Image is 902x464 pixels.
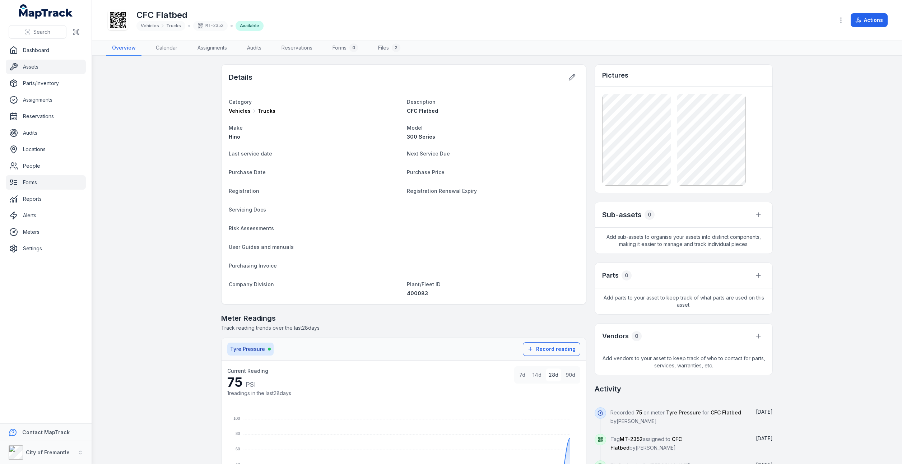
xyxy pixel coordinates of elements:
div: 0 [349,43,358,52]
span: Search [33,28,50,36]
a: Assignments [192,41,233,56]
div: MT-2352 [193,21,228,31]
time: 15/10/2025, 9:10:39 am [756,409,773,415]
div: 1 readings in the last 28 days [227,390,291,397]
div: 0 [632,331,642,341]
a: Settings [6,241,86,256]
a: MapTrack [19,4,73,19]
h2: Sub-assets [602,210,642,220]
span: Trucks [166,23,181,29]
span: Registration [229,188,259,194]
span: Vehicles [141,23,159,29]
div: 0 [622,270,632,280]
strong: City of Fremantle [26,449,70,455]
span: Purchase Price [407,169,445,175]
a: Overview [106,41,141,56]
span: Vehicles [229,107,251,115]
span: Trucks [258,107,275,115]
span: 400083 [407,290,428,296]
a: Reports [6,192,86,206]
a: Files2 [372,41,406,56]
strong: Contact MapTrack [22,429,70,435]
span: Risk Assessments [229,225,274,231]
span: Model [407,125,423,131]
a: Reservations [6,109,86,124]
h2: Activity [595,384,621,394]
span: PSI [246,381,256,388]
a: People [6,159,86,173]
a: Reservations [276,41,318,56]
span: 300 Series [407,134,435,140]
span: Servicing Docs [229,207,266,213]
a: CFC Flatbed [711,409,741,416]
span: Category [229,99,252,105]
span: Registration Renewal Expiry [407,188,477,194]
span: Add parts to your asset to keep track of what parts are used on this asset. [595,288,772,314]
span: Hino [229,134,240,140]
tspan: 80 [236,431,240,436]
a: Calendar [150,41,183,56]
div: 75 [227,375,291,390]
span: Plant/Fleet ID [407,281,441,287]
h1: CFC Flatbed [136,9,264,21]
a: Dashboard [6,43,86,57]
h3: Parts [602,270,619,280]
span: [DATE] [756,435,773,441]
span: Purchasing Invoice [229,263,277,269]
a: Meters [6,225,86,239]
a: Alerts [6,208,86,223]
a: Audits [241,41,267,56]
span: MT-2352 [620,436,643,442]
h2: Meter Readings [221,313,586,323]
h3: Pictures [602,70,628,80]
span: 75 [636,409,642,416]
div: 2 [392,43,400,52]
button: Record reading [523,342,580,356]
span: Make [229,125,243,131]
span: User Guides and manuals [229,244,294,250]
a: Locations [6,142,86,157]
span: Description [407,99,436,105]
div: Available [236,21,264,31]
button: 7d [516,368,528,381]
span: Last service date [229,150,272,157]
button: 90d [563,368,578,381]
span: Purchase Date [229,169,266,175]
span: Next Service Due [407,150,450,157]
span: Record reading [536,345,576,353]
span: CFC Flatbed [407,108,438,114]
a: Forms [6,175,86,190]
time: 08/10/2025, 10:11:49 am [756,435,773,441]
a: Parts/Inventory [6,76,86,91]
button: Tyre Pressure [227,343,274,356]
span: Add vendors to your asset to keep track of who to contact for parts, services, warranties, etc. [595,349,772,375]
h2: Details [229,72,252,82]
span: [DATE] [756,409,773,415]
tspan: 100 [233,416,240,421]
span: Company Division [229,281,274,287]
span: Recorded on meter for by [PERSON_NAME] [610,409,741,424]
button: 28d [546,368,561,381]
span: Tyre Pressure [230,345,265,353]
h3: Vendors [602,331,629,341]
button: Actions [851,13,888,27]
span: Add sub-assets to organise your assets into distinct components, making it easier to manage and t... [595,228,772,254]
a: Tyre Pressure [666,409,701,416]
span: Tag assigned to by [PERSON_NAME] [610,436,682,451]
tspan: 60 [236,447,240,451]
span: Current Reading [227,368,268,374]
button: 14d [530,368,544,381]
a: Assets [6,60,86,74]
div: 0 [645,210,655,220]
span: Track reading trends over the last 28 days [221,325,320,331]
a: Assignments [6,93,86,107]
a: Audits [6,126,86,140]
button: Search [9,25,66,39]
a: Forms0 [327,41,364,56]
